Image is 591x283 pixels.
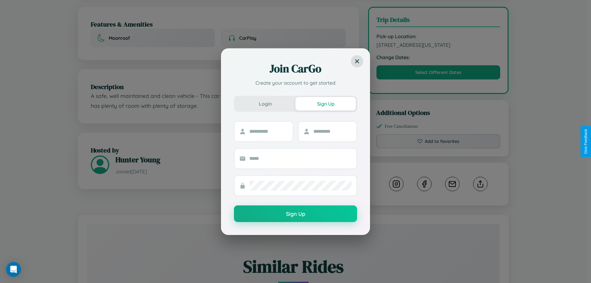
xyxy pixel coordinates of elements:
h2: Join CarGo [234,61,357,76]
button: Sign Up [234,205,357,222]
p: Create your account to get started [234,79,357,87]
div: Open Intercom Messenger [6,262,21,277]
button: Sign Up [295,97,356,111]
button: Login [235,97,295,111]
div: Give Feedback [584,129,588,154]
